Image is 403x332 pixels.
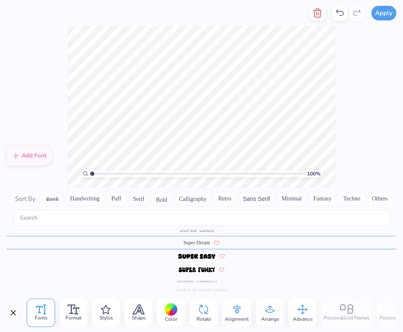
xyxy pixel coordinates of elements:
[371,6,396,20] button: Apply
[261,316,279,322] span: Arrange
[184,239,210,246] span: Super Dream
[178,254,216,259] img: Super Easy
[107,192,126,205] button: Puff
[293,316,312,322] span: Advance
[225,316,249,322] span: Alignment
[176,281,217,286] img: Super Woobly
[307,170,320,177] span: 100 %
[132,314,146,321] span: Shape
[128,192,149,205] button: Serif
[65,314,81,321] span: Format
[165,316,177,322] span: Color
[151,192,172,205] button: Bold
[15,195,35,203] span: Sort By
[179,267,215,272] img: Super Funky
[277,192,306,205] button: Minimal
[368,192,392,205] button: Others
[7,146,53,166] div: Add Font
[99,314,113,321] span: Styles
[174,192,211,205] button: Calligraphy
[13,210,390,226] input: Search
[180,227,214,232] img: Super Corn
[238,192,275,205] button: Sans Serif
[309,192,336,205] button: Fantasy
[196,316,211,322] span: Rotate
[214,192,236,205] button: Retro
[176,286,228,293] button: Switch to Greek Letters
[339,192,365,205] button: Techno
[42,192,63,205] button: Greek
[65,192,104,205] button: Handwriting
[7,306,20,319] button: Close
[35,314,48,321] span: Fonts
